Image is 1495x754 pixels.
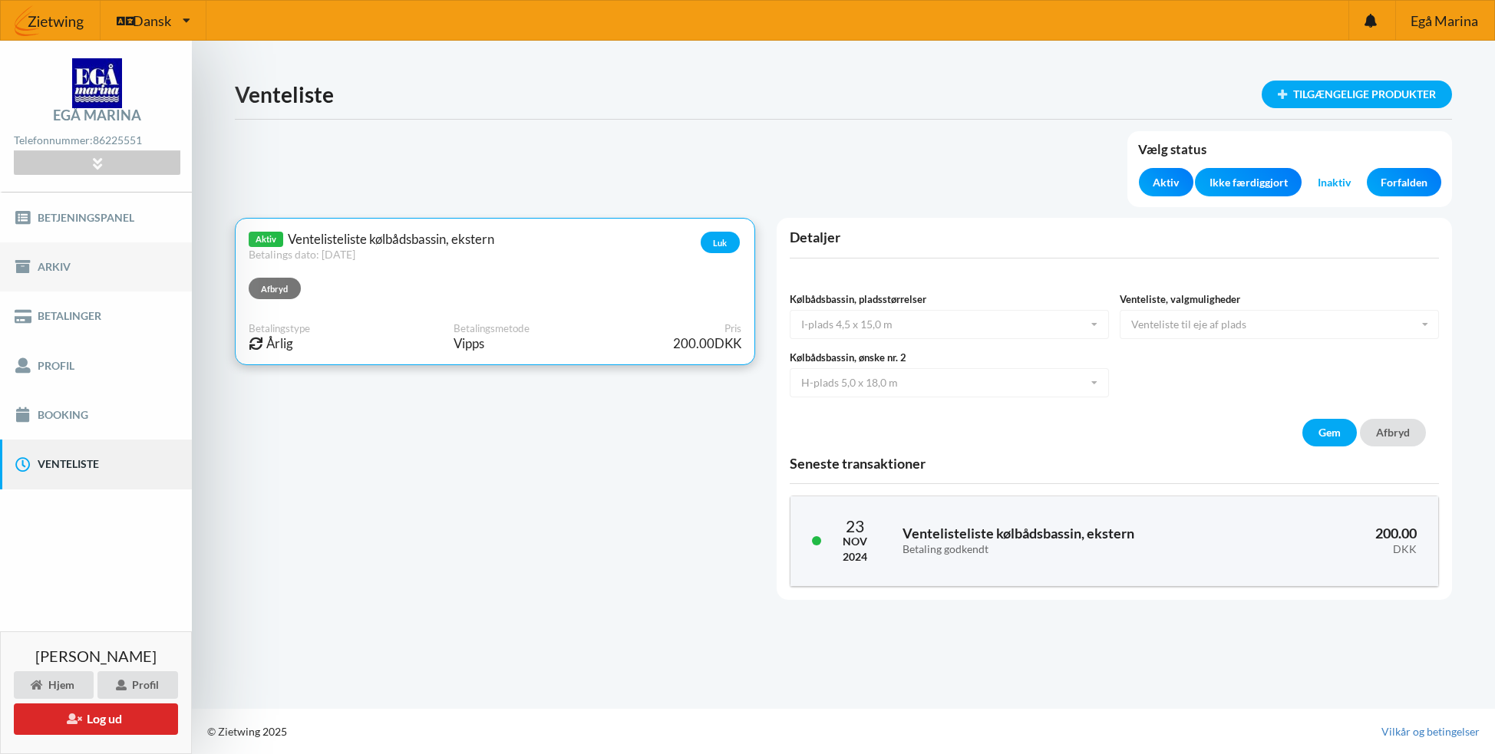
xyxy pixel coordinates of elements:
[249,232,619,247] span: Ventelisteliste kølbådsbassin, ekstern
[724,321,741,336] span: Pris
[1375,525,1417,542] span: 200.00
[843,534,867,549] div: Nov
[249,232,283,247] div: Aktiv
[790,455,1439,472] div: Seneste transaktioner
[790,229,1439,246] div: Detaljer
[249,248,355,261] span: Betalings dato: [DATE]
[133,14,171,28] span: Dansk
[1153,175,1179,190] span: Aktiv
[701,232,740,253] button: Luk
[249,278,301,299] button: Afbryd
[1411,14,1478,28] span: Egå Marina
[454,321,530,336] span: Betalingsmetode
[454,336,484,351] span: Vipps
[53,108,141,122] div: Egå Marina
[1266,543,1417,556] div: DKK
[1381,724,1480,739] a: Vilkår og betingelser
[249,336,293,351] span: Årlig
[14,671,94,699] div: Hjem
[1262,81,1452,108] div: Tilgængelige produkter
[673,321,741,351] span: 200.00DKK
[843,549,867,565] div: 2024
[97,671,178,699] div: Profil
[35,648,157,663] span: [PERSON_NAME]
[288,232,565,247] span: Ventelisteliste kølbådsbassin, ekstern
[843,518,867,534] div: 23
[903,525,1244,555] h3: Ventelisteliste kølbådsbassin, ekstern
[235,81,1452,108] h1: Venteliste
[1120,291,1439,307] label: Venteliste, valgmuligheder
[1138,142,1441,168] div: Vælg status
[249,321,310,336] span: Betalingstype
[72,58,122,108] img: logo
[1210,175,1288,190] span: Ikke færdiggjort
[790,350,1109,365] label: Kølbådsbassin, ønske nr. 2
[1318,175,1351,190] span: Inaktiv
[1381,175,1427,190] span: Forfalden
[14,130,180,151] div: Telefonnummer:
[903,543,1244,556] div: Betaling godkendt
[14,703,178,735] button: Log ud
[93,133,142,147] strong: 86225551
[790,291,1109,307] label: Kølbådsbassin, pladsstørrelser
[1360,419,1426,446] button: Afbryd
[1302,419,1357,446] button: Gem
